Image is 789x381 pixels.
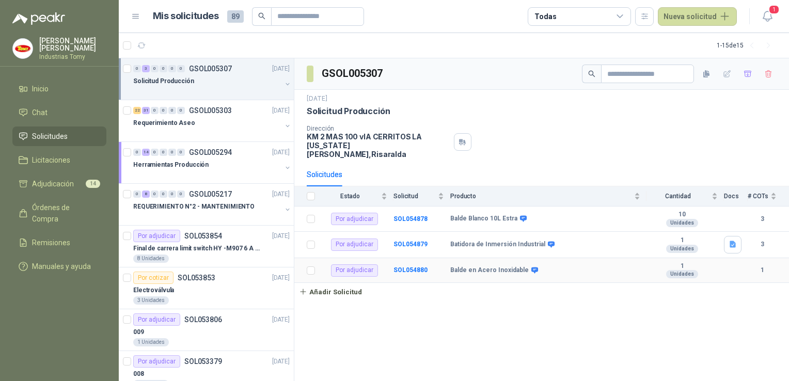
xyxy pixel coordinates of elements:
span: Órdenes de Compra [32,202,97,225]
div: Por adjudicar [331,213,378,225]
p: SOL053379 [184,358,222,365]
button: Nueva solicitud [658,7,737,26]
p: Dirección [307,125,450,132]
h3: GSOL005307 [322,66,384,82]
span: Solicitud [393,193,436,200]
a: Por cotizarSOL053853[DATE] Electroválvula3 Unidades [119,267,294,309]
a: Adjudicación14 [12,174,106,194]
div: Todas [534,11,556,22]
p: 009 [133,327,144,337]
th: Producto [450,186,646,207]
div: 3 Unidades [133,296,169,305]
div: 14 [142,149,150,156]
a: 0 3 0 0 0 0 GSOL005307[DATE] Solicitud Producción [133,62,292,96]
a: Manuales y ayuda [12,257,106,276]
div: 0 [133,149,141,156]
div: 0 [160,149,167,156]
p: Solicitud Producción [307,106,390,117]
th: Solicitud [393,186,450,207]
p: [DATE] [272,189,290,199]
span: Chat [32,107,48,118]
a: Inicio [12,79,106,99]
div: Unidades [666,270,698,278]
div: 0 [177,149,185,156]
div: 0 [160,65,167,72]
p: [DATE] [272,148,290,157]
a: Remisiones [12,233,106,252]
a: Órdenes de Compra [12,198,106,229]
div: Unidades [666,245,698,253]
div: 0 [177,65,185,72]
b: 10 [646,211,718,219]
a: Por adjudicarSOL053854[DATE] Final de carrera limit switch HY -M907 6 A - 250 V a.c8 Unidades [119,226,294,267]
div: Por adjudicar [133,313,180,326]
a: 22 31 0 0 0 0 GSOL005303[DATE] Requerimiento Aseo [133,104,292,137]
p: SOL053854 [184,232,222,240]
p: [DATE] [272,357,290,367]
span: Adjudicación [32,178,74,189]
span: search [588,70,595,77]
p: SOL053853 [178,274,215,281]
img: Logo peakr [12,12,65,25]
b: Batidora de Inmersión Industrial [450,241,545,249]
p: Requerimiento Aseo [133,118,195,128]
div: 0 [177,190,185,198]
div: 3 [142,65,150,72]
div: 0 [151,107,159,114]
div: Por cotizar [133,272,173,284]
b: 3 [748,214,777,224]
span: 1 [768,5,780,14]
div: 0 [160,107,167,114]
div: 0 [177,107,185,114]
div: 0 [151,65,159,72]
button: 1 [758,7,777,26]
span: Inicio [32,83,49,94]
div: 0 [168,107,176,114]
p: GSOL005217 [189,190,232,198]
p: [DATE] [272,273,290,283]
button: Añadir Solicitud [294,283,367,300]
div: Por adjudicar [133,230,180,242]
span: # COTs [748,193,768,200]
a: Licitaciones [12,150,106,170]
img: Company Logo [13,39,33,58]
div: 31 [142,107,150,114]
a: SOL054879 [393,241,428,248]
b: SOL054880 [393,266,428,274]
a: 0 14 0 0 0 0 GSOL005294[DATE] Herramientas Producción [133,146,292,179]
div: 1 Unidades [133,338,169,346]
p: Electroválvula [133,285,174,295]
p: Final de carrera limit switch HY -M907 6 A - 250 V a.c [133,244,262,253]
p: Solicitud Producción [133,76,194,86]
div: 8 Unidades [133,255,169,263]
b: SOL054878 [393,215,428,223]
span: Manuales y ayuda [32,261,91,272]
h1: Mis solicitudes [153,9,219,24]
th: Docs [724,186,748,207]
div: 0 [168,65,176,72]
th: Estado [321,186,393,207]
b: 1 [646,262,718,271]
p: [DATE] [272,64,290,74]
div: Por adjudicar [331,239,378,251]
span: Remisiones [32,237,70,248]
p: [DATE] [272,231,290,241]
div: 0 [168,190,176,198]
div: Unidades [666,219,698,227]
div: 0 [160,190,167,198]
div: 0 [151,190,159,198]
span: Licitaciones [32,154,70,166]
div: 8 [142,190,150,198]
b: 1 [646,236,718,245]
div: 0 [133,190,141,198]
p: Industrias Tomy [39,54,106,60]
b: Balde Blanco 10L Estra [450,215,517,223]
p: Herramientas Producción [133,160,209,170]
div: 0 [151,149,159,156]
div: 1 - 15 de 15 [717,37,777,54]
p: REQUERIMIENTO N°2 - MANTENIMIENTO [133,202,255,212]
div: 22 [133,107,141,114]
p: [DATE] [272,106,290,116]
span: Estado [321,193,379,200]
